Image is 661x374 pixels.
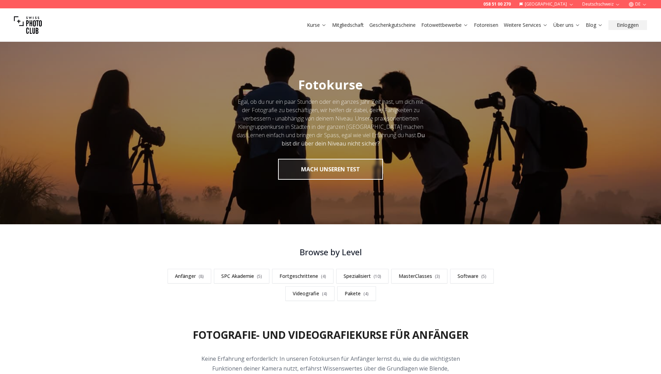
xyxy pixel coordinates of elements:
[363,291,369,297] span: ( 4 )
[168,269,211,283] a: Anfänger(8)
[450,269,494,283] a: Software(5)
[418,20,471,30] button: Fotowettbewerbe
[421,22,468,29] a: Fotowettbewerbe
[214,269,269,283] a: SPC Akademie(5)
[481,273,486,279] span: ( 5 )
[336,269,389,283] a: Spezialisiert(10)
[322,291,327,297] span: ( 4 )
[199,273,204,279] span: ( 8 )
[337,286,376,301] a: Pakete(4)
[551,20,583,30] button: Über uns
[285,286,335,301] a: Videografie(4)
[369,22,416,29] a: Geschenkgutscheine
[278,159,383,180] button: MACH UNSEREN TEST
[586,22,603,29] a: Blog
[471,20,501,30] button: Fotoreisen
[304,20,329,30] button: Kurse
[257,273,262,279] span: ( 5 )
[374,273,381,279] span: ( 10 )
[298,76,363,93] span: Fotokurse
[307,22,326,29] a: Kurse
[435,273,440,279] span: ( 3 )
[236,98,425,148] div: Egal, ob du nur ein paar Stunden oder ein ganzes Jahr Zeit hast, um dich mit der Fotografie zu be...
[321,273,326,279] span: ( 4 )
[504,22,548,29] a: Weitere Services
[391,269,447,283] a: MasterClasses(3)
[553,22,580,29] a: Über uns
[14,11,42,39] img: Swiss photo club
[332,22,364,29] a: Mitgliedschaft
[272,269,333,283] a: Fortgeschrittene(4)
[158,247,504,258] h3: Browse by Level
[193,329,468,341] h2: Fotografie- und Videografiekurse für Anfänger
[367,20,418,30] button: Geschenkgutscheine
[501,20,551,30] button: Weitere Services
[474,22,498,29] a: Fotoreisen
[583,20,606,30] button: Blog
[483,1,511,7] a: 058 51 00 270
[608,20,647,30] button: Einloggen
[329,20,367,30] button: Mitgliedschaft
